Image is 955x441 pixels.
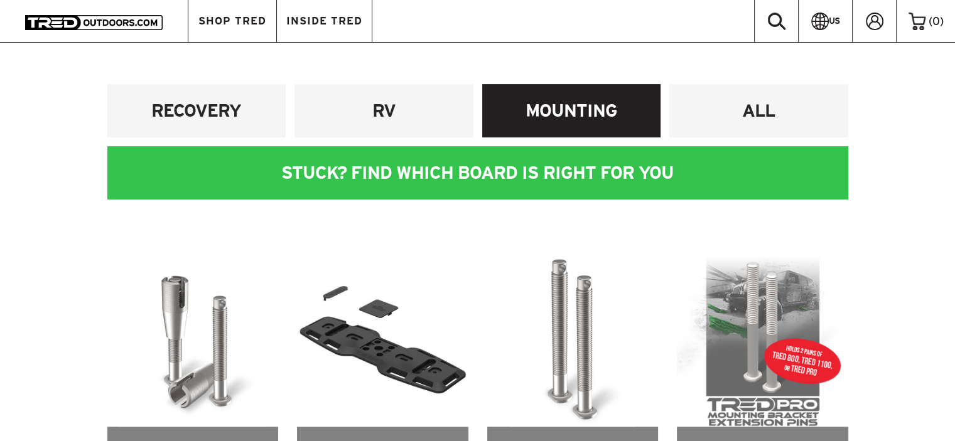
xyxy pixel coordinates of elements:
img: cart-icon [909,13,925,30]
span: SHOP TRED [198,16,266,26]
h4: ALL [679,99,839,122]
a: RV [294,84,473,137]
img: TRED Outdoors America [25,15,163,30]
a: ALL [669,84,848,137]
h4: MOUNTING [492,99,652,122]
span: INSIDE TRED [286,16,362,26]
a: RECOVERY [107,84,286,137]
h4: RECOVERY [117,99,277,122]
div: STUCK? FIND WHICH BOARD IS RIGHT FOR YOU [107,146,848,199]
span: 0 [932,15,940,27]
a: MOUNTING [482,84,661,137]
span: ( ) [929,16,944,27]
h4: RV [304,99,464,122]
